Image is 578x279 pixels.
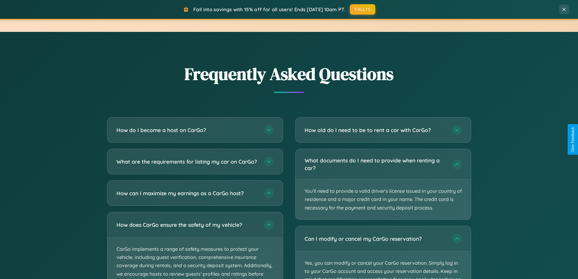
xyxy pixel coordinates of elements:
h3: Can I modify or cancel my CarGo reservation? [305,235,446,243]
h3: How does CarGo ensure the safety of my vehicle? [117,221,258,229]
h2: Frequently Asked Questions [107,62,471,86]
span: Fall into savings with 15% off for all users! Ends [DATE] 10am PT. [193,6,345,12]
p: You'll need to provide a valid driver's license issued in your country of residence and a major c... [296,179,471,219]
h3: How old do I need to be to rent a car with CarGo? [305,126,446,134]
h3: What are the requirements for listing my car on CarGo? [117,158,258,165]
div: Give Feedback [571,127,575,152]
button: FALL15 [350,4,375,15]
h3: How do I become a host on CarGo? [117,126,258,134]
h3: What documents do I need to provide when renting a car? [305,157,446,172]
h3: How can I maximize my earnings as a CarGo host? [117,189,258,197]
